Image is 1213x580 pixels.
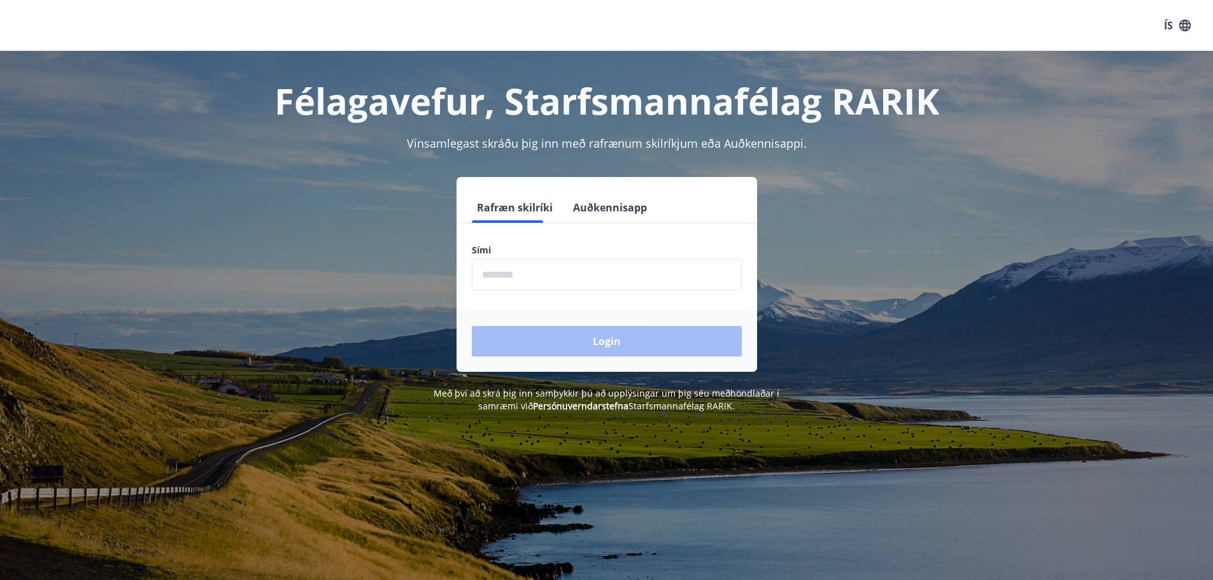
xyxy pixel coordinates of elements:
h1: Félagavefur, Starfsmannafélag RARIK [164,76,1050,125]
span: Vinsamlegast skráðu þig inn með rafrænum skilríkjum eða Auðkennisappi. [407,136,807,151]
button: Auðkennisapp [568,192,652,223]
button: ÍS [1157,14,1198,37]
a: Persónuverndarstefna [533,400,628,412]
label: Sími [472,244,742,257]
button: Rafræn skilríki [472,192,558,223]
span: Með því að skrá þig inn samþykkir þú að upplýsingar um þig séu meðhöndlaðar í samræmi við Starfsm... [434,387,779,412]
